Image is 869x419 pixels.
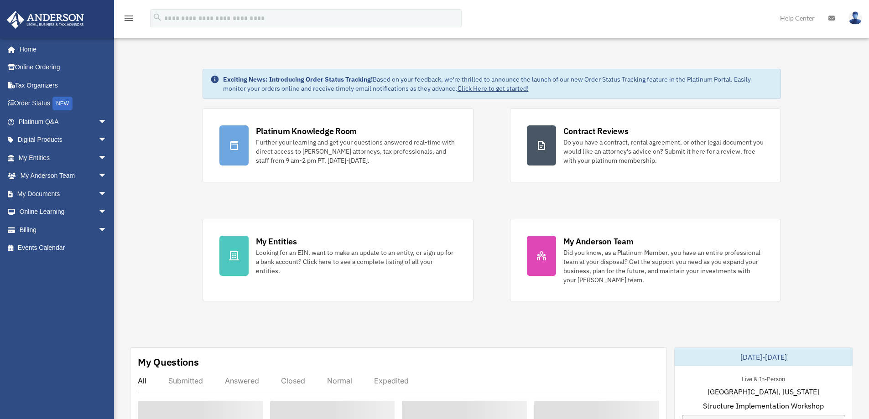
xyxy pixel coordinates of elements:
a: Tax Organizers [6,76,121,94]
div: Live & In-Person [734,373,792,383]
span: arrow_drop_down [98,113,116,131]
span: Structure Implementation Workshop [703,400,824,411]
strong: Exciting News: Introducing Order Status Tracking! [223,75,373,83]
a: Platinum Knowledge Room Further your learning and get your questions answered real-time with dire... [203,109,474,182]
a: My Anderson Team Did you know, as a Platinum Member, you have an entire professional team at your... [510,219,781,301]
div: My Questions [138,355,199,369]
img: Anderson Advisors Platinum Portal [4,11,87,29]
span: arrow_drop_down [98,131,116,150]
a: My Anderson Teamarrow_drop_down [6,167,121,185]
img: User Pic [848,11,862,25]
div: Platinum Knowledge Room [256,125,357,137]
i: menu [123,13,134,24]
div: NEW [52,97,73,110]
div: Answered [225,376,259,385]
div: Normal [327,376,352,385]
a: Digital Productsarrow_drop_down [6,131,121,149]
a: My Entitiesarrow_drop_down [6,149,121,167]
a: Online Learningarrow_drop_down [6,203,121,221]
div: Looking for an EIN, want to make an update to an entity, or sign up for a bank account? Click her... [256,248,457,275]
a: Online Ordering [6,58,121,77]
span: arrow_drop_down [98,149,116,167]
div: Did you know, as a Platinum Member, you have an entire professional team at your disposal? Get th... [563,248,764,285]
div: My Anderson Team [563,236,634,247]
span: [GEOGRAPHIC_DATA], [US_STATE] [708,386,819,397]
a: Events Calendar [6,239,121,257]
a: My Entities Looking for an EIN, want to make an update to an entity, or sign up for a bank accoun... [203,219,474,301]
a: Contract Reviews Do you have a contract, rental agreement, or other legal document you would like... [510,109,781,182]
span: arrow_drop_down [98,167,116,186]
a: Platinum Q&Aarrow_drop_down [6,113,121,131]
a: Home [6,40,116,58]
div: Closed [281,376,305,385]
div: All [138,376,146,385]
div: Expedited [374,376,409,385]
div: [DATE]-[DATE] [675,348,853,366]
a: Order StatusNEW [6,94,121,113]
div: Submitted [168,376,203,385]
span: arrow_drop_down [98,185,116,203]
a: Click Here to get started! [458,84,529,93]
div: Contract Reviews [563,125,629,137]
a: My Documentsarrow_drop_down [6,185,121,203]
span: arrow_drop_down [98,203,116,222]
div: My Entities [256,236,297,247]
span: arrow_drop_down [98,221,116,239]
a: menu [123,16,134,24]
div: Based on your feedback, we're thrilled to announce the launch of our new Order Status Tracking fe... [223,75,773,93]
i: search [152,12,162,22]
a: Billingarrow_drop_down [6,221,121,239]
div: Do you have a contract, rental agreement, or other legal document you would like an attorney's ad... [563,138,764,165]
div: Further your learning and get your questions answered real-time with direct access to [PERSON_NAM... [256,138,457,165]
